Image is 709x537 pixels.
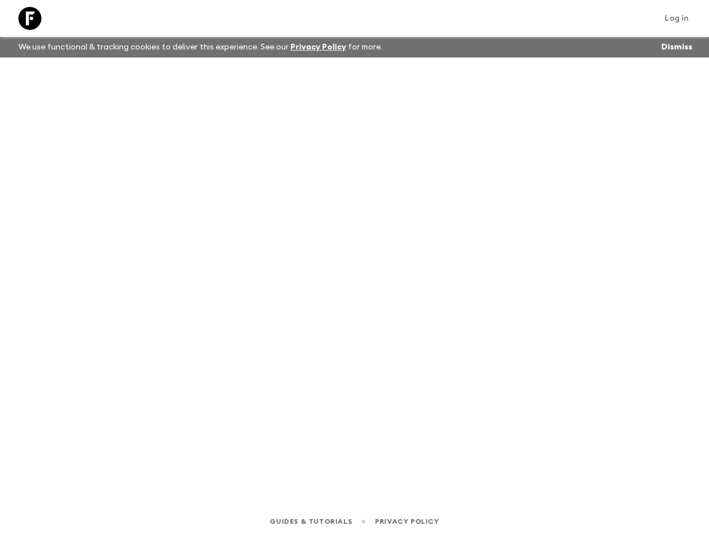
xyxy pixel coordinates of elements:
[658,10,695,26] a: Log in
[14,37,387,57] p: We use functional & tracking cookies to deliver this experience. See our for more.
[270,515,352,528] a: Guides & Tutorials
[658,39,695,55] button: Dismiss
[375,515,439,528] a: Privacy Policy
[290,43,346,51] a: Privacy Policy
